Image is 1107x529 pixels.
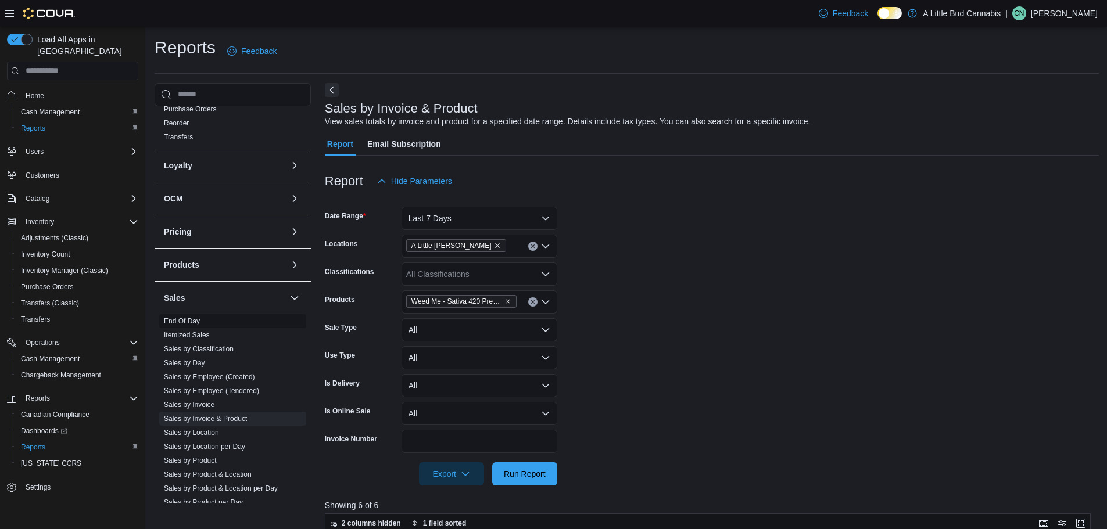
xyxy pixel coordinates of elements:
button: OCM [164,193,285,204]
button: Open list of options [541,297,550,307]
span: Hide Parameters [391,175,452,187]
button: Remove Weed Me - Sativa 420 Pre-roll (Rotating Cultivar) 20x0.4g >S from selection in this group [504,298,511,305]
a: End Of Day [164,317,200,325]
span: Inventory Count [21,250,70,259]
span: Operations [21,336,138,350]
span: Reports [16,121,138,135]
button: All [402,318,557,341]
button: Last 7 Days [402,207,557,230]
span: Transfers (Classic) [21,298,79,308]
span: Home [21,88,138,103]
a: Feedback [223,39,281,63]
button: Sales [164,292,285,304]
a: Transfers [164,133,193,141]
a: Chargeback Management [16,368,106,382]
button: Inventory Manager (Classic) [12,262,143,279]
span: Sales by Location [164,428,219,437]
button: Loyalty [164,160,285,171]
h1: Reports [155,36,216,59]
a: Transfers (Classic) [16,296,84,310]
button: Transfers (Classic) [12,295,143,311]
span: Sales by Product & Location per Day [164,484,278,493]
button: Catalog [2,190,143,207]
span: Inventory Manager (Classic) [16,264,138,278]
span: Cash Management [21,107,80,117]
button: Inventory Count [12,246,143,262]
button: All [402,374,557,397]
button: All [402,346,557,369]
span: Users [26,147,44,156]
h3: Pricing [164,226,191,237]
h3: Report [325,174,363,188]
span: Reports [16,440,138,454]
span: Sales by Location per Day [164,442,245,451]
span: Email Subscription [367,132,441,156]
span: Settings [26,483,51,492]
a: Canadian Compliance [16,408,94,422]
span: Purchase Orders [21,282,74,292]
button: Settings [2,478,143,495]
span: Cash Management [21,354,80,364]
button: Cash Management [12,351,143,367]
span: Catalog [21,192,138,206]
span: 2 columns hidden [342,519,401,528]
button: Sales [288,291,302,305]
button: [US_STATE] CCRS [12,455,143,472]
span: Itemized Sales [164,330,210,340]
a: Sales by Product [164,456,217,465]
span: Sales by Product & Location [164,470,252,479]
a: Adjustments (Classic) [16,231,93,245]
span: Canadian Compliance [21,410,89,419]
button: Reports [12,439,143,455]
span: Settings [21,480,138,494]
span: End Of Day [164,316,200,326]
a: Cash Management [16,352,84,366]
button: Run Report [492,462,557,485]
label: Is Online Sale [325,406,371,416]
h3: Loyalty [164,160,192,171]
button: Export [419,462,484,485]
label: Use Type [325,351,355,360]
span: Feedback [833,8,868,19]
span: Run Report [504,468,546,480]
a: Itemized Sales [164,331,210,339]
span: Purchase Orders [16,280,138,294]
span: Sales by Invoice [164,400,214,409]
label: Invoice Number [325,434,377,444]
span: Transfers [164,132,193,142]
a: Reports [16,121,50,135]
p: | [1005,6,1008,20]
span: Weed Me - Sativa 420 Pre-roll (Rotating Cultivar) 20x0.4g >S [411,296,502,307]
span: Sales by Product per Day [164,498,243,507]
span: Export [426,462,477,485]
button: Products [164,259,285,271]
span: Reports [21,442,45,452]
button: Customers [2,167,143,183]
div: Sales [155,314,311,514]
button: Home [2,87,143,104]
span: Reports [21,391,138,405]
button: Remove A Little Bud Whistler from selection in this group [494,242,501,249]
span: Inventory Count [16,247,138,261]
a: Feedback [814,2,873,25]
button: Open list of options [541,269,550,279]
span: Catalog [26,194,49,203]
label: Locations [325,239,358,249]
span: Transfers (Classic) [16,296,138,310]
span: Washington CCRS [16,456,138,470]
label: Date Range [325,211,366,221]
label: Classifications [325,267,374,276]
span: Transfers [21,315,50,324]
a: Cash Management [16,105,84,119]
span: [US_STATE] CCRS [21,459,81,468]
button: Reports [21,391,55,405]
button: All [402,402,557,425]
label: Is Delivery [325,379,360,388]
a: Sales by Employee (Tendered) [164,387,259,395]
span: Sales by Employee (Created) [164,372,255,382]
a: Sales by Invoice [164,401,214,409]
span: Customers [26,171,59,180]
button: Clear input [528,242,538,251]
a: Home [21,89,49,103]
nav: Complex example [7,82,138,526]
